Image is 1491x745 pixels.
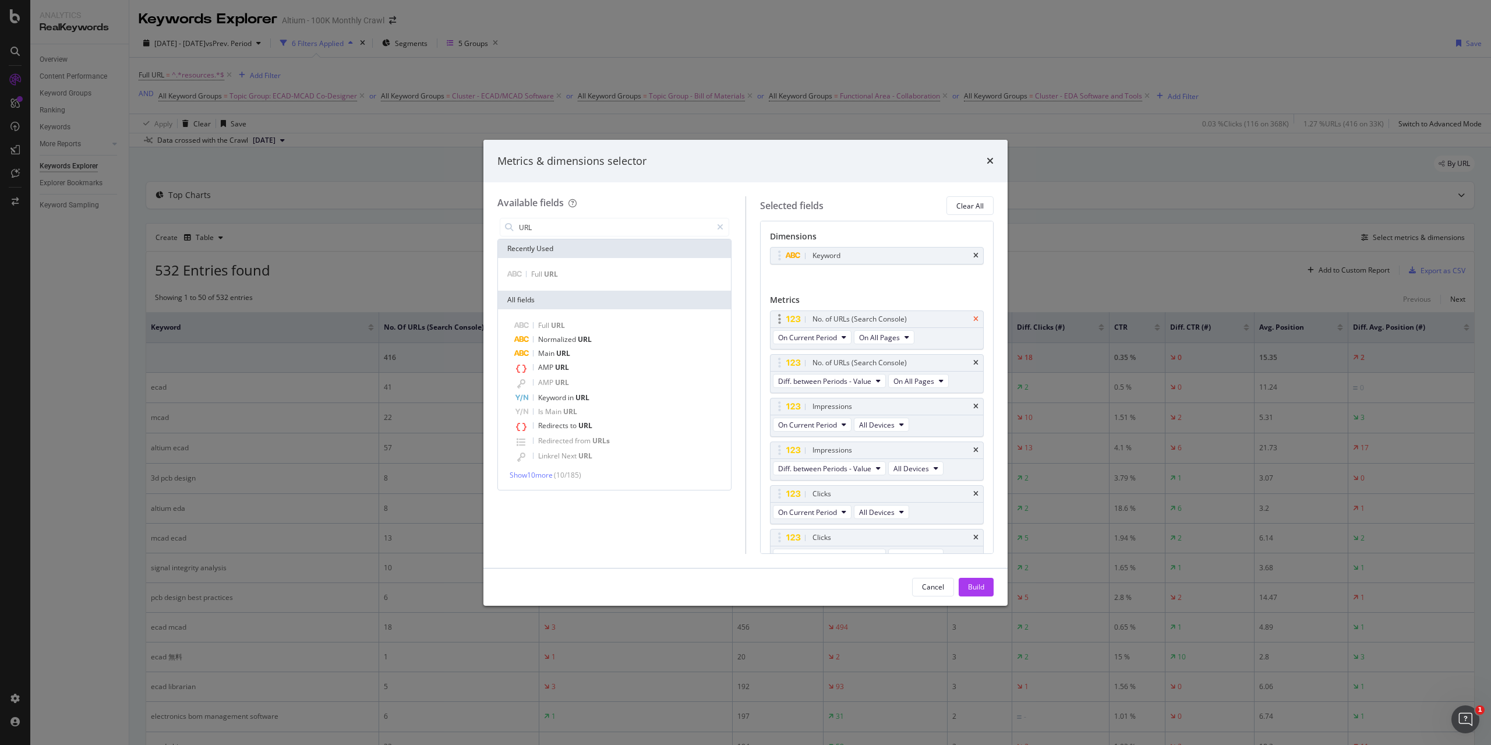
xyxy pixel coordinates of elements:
button: Build [959,578,994,596]
div: Metrics & dimensions selector [497,154,646,169]
span: Linkrel [538,451,561,461]
button: Diff. between Periods - Value [773,461,886,475]
span: URL [555,362,569,372]
div: Clicks [812,488,831,500]
input: Search by field name [518,218,712,236]
div: Clear All [956,201,984,211]
div: Available fields [497,196,564,209]
button: On Current Period [773,418,852,432]
span: Redirects [538,421,570,430]
div: times [973,403,978,410]
div: Dimensions [770,231,984,247]
iframe: Intercom live chat [1451,705,1479,733]
span: ( 10 / 185 ) [554,470,581,480]
span: Next [561,451,578,461]
div: No. of URLs (Search Console) [812,357,907,369]
span: Main [545,407,563,416]
span: Redirected [538,436,575,446]
button: All Devices [854,505,909,519]
div: times [973,447,978,454]
div: Cancel [922,582,944,592]
button: All Devices [888,461,944,475]
span: from [575,436,592,446]
div: Keyword [812,250,840,262]
span: Diff. between Periods - Value [778,376,871,386]
span: URL [544,269,558,279]
span: All Devices [859,420,895,430]
span: AMP [538,377,555,387]
div: All fields [498,291,731,309]
span: Show 10 more [510,470,553,480]
div: Keywordtimes [770,247,984,264]
button: Clear All [946,196,994,215]
span: Full [538,320,551,330]
div: Recently Used [498,239,731,258]
button: Diff. between Periods - Value [773,549,886,563]
button: On Current Period [773,505,852,519]
button: Diff. between Periods - Value [773,374,886,388]
div: Impressions [812,444,852,456]
span: URL [575,393,589,402]
span: URL [555,377,569,387]
div: ImpressionstimesOn Current PeriodAll Devices [770,398,984,437]
span: URL [551,320,565,330]
div: times [973,252,978,259]
div: Build [968,582,984,592]
button: On Current Period [773,330,852,344]
div: times [987,154,994,169]
span: URL [563,407,577,416]
span: URLs [592,436,610,446]
div: modal [483,140,1008,606]
span: Full [531,269,544,279]
span: AMP [538,362,555,372]
span: URL [578,334,592,344]
div: ClickstimesOn Current PeriodAll Devices [770,485,984,524]
span: Main [538,348,556,358]
div: Impressions [812,401,852,412]
span: Normalized [538,334,578,344]
span: Is [538,407,545,416]
div: Clicks [812,532,831,543]
div: times [973,490,978,497]
span: URL [578,451,592,461]
span: 1 [1475,705,1485,715]
div: Metrics [770,294,984,310]
div: ClickstimesDiff. between Periods - ValueAll Devices [770,529,984,568]
button: All Devices [888,549,944,563]
span: Keyword [538,393,568,402]
button: On All Pages [854,330,914,344]
span: URL [578,421,592,430]
div: times [973,359,978,366]
div: No. of URLs (Search Console)timesDiff. between Periods - ValueOn All Pages [770,354,984,393]
span: All Devices [893,464,929,474]
span: All Devices [893,551,929,561]
div: No. of URLs (Search Console) [812,313,907,325]
div: times [973,534,978,541]
div: No. of URLs (Search Console)timesOn Current PeriodOn All Pages [770,310,984,349]
span: Diff. between Periods - Value [778,551,871,561]
div: ImpressionstimesDiff. between Periods - ValueAll Devices [770,442,984,481]
div: Selected fields [760,199,824,213]
button: Cancel [912,578,954,596]
span: On Current Period [778,507,837,517]
button: On All Pages [888,374,949,388]
span: On Current Period [778,420,837,430]
div: times [973,316,978,323]
span: All Devices [859,507,895,517]
span: Diff. between Periods - Value [778,464,871,474]
span: to [570,421,578,430]
button: All Devices [854,418,909,432]
span: in [568,393,575,402]
span: On All Pages [859,333,900,343]
span: URL [556,348,570,358]
span: On Current Period [778,333,837,343]
span: On All Pages [893,376,934,386]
